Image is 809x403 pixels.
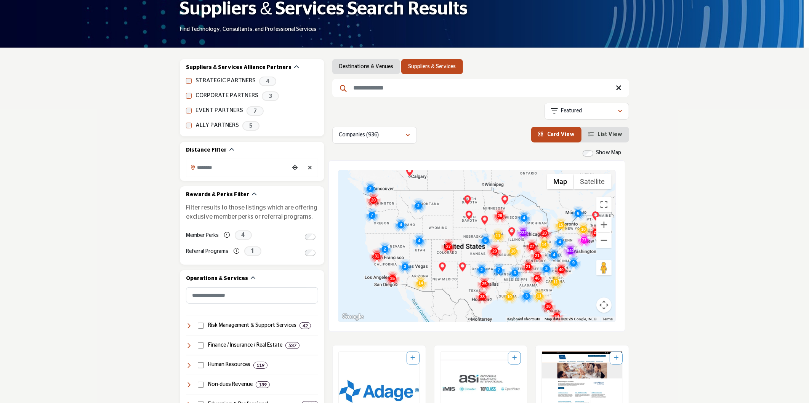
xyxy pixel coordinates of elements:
div: Cluster of 20 locations (13 HQ, 7 Branches) Click to view companies [537,225,552,241]
div: Cluster of 27 locations (16 HQ, 11 Branches) Click to view companies [441,239,456,254]
div: Cluster of 4 locations (2 HQ, 2 Branches) Click to view companies [412,233,427,248]
span: 3 [262,91,279,101]
span: 4 [235,230,252,240]
input: STRATEGIC PARTNERS checkbox [186,78,192,84]
div: Cluster of 21 locations (6 HQ, 15 Branches) Click to view companies [530,248,545,263]
button: Map camera controls [596,297,612,313]
div: Cluster of 640 locations (373 HQ, 267 Branches) Click to view companies [563,243,578,258]
div: Cluster of 24 locations (14 HQ, 10 Branches) Click to view companies [549,309,564,324]
input: Search Location [186,160,289,175]
div: 537 Results For Finance / Insurance / Real Estate [285,342,300,349]
div: Cluster of 4 locations (2 HQ, 2 Branches) Click to view companies [516,210,532,225]
div: Cluster of 27 locations (14 HQ, 13 Branches) Click to view companies [524,239,540,254]
button: Zoom in [596,217,612,232]
h4: Finance / Insurance / Real Estate: Financial management, accounting, insurance, banking, payroll,... [208,342,282,349]
button: Show satellite imagery [574,174,612,189]
button: Companies (936) [332,127,417,144]
input: CORPORATE PARTNERS checkbox [186,93,192,99]
div: 42 Results For Risk Management & Support Services [300,322,311,329]
span: 1 [244,246,261,256]
button: Show street map [547,174,574,189]
span: 4 [259,77,276,86]
div: Cluster of 10 locations (7 HQ, 3 Branches) Click to view companies [502,289,517,304]
h2: Suppliers & Services Alliance Partners [186,64,292,72]
div: Cluster of 15 locations (10 HQ, 5 Branches) Click to view companies [553,217,569,233]
a: Add To List [411,355,415,361]
label: Member Perks [186,229,219,242]
div: Cluster of 21 locations (9 HQ, 12 Branches) Click to view companies [521,259,536,274]
span: 5 [242,121,260,131]
div: Cluster of 29 locations (16 HQ, 13 Branches) Click to view companies [492,208,508,223]
div: Cluster of 5 locations (3 HQ, 2 Branches) Click to view companies [478,233,493,248]
div: Tecker International LLC (Branch) [591,211,600,221]
p: Filter results to those listings which are offering exclusive member perks or referral programs. [186,203,318,221]
div: Cluster of 2 locations (2 HQ, 0 Branches) Click to view companies [411,198,426,213]
div: Management Plus Inc (HQ) [438,262,447,272]
div: Cluster of 7 locations (2 HQ, 5 Branches) Click to view companies [491,262,506,278]
span: 7 [247,106,264,116]
a: View List [588,132,622,137]
div: Cluster of 2 locations (2 HQ, 0 Branches) Click to view companies [363,181,378,196]
div: 119 Results For Human Resources [253,362,268,369]
div: Cluster of 4 locations (2 HQ, 2 Branches) Click to view companies [552,234,567,249]
div: Association Headquarters Inc (Branch) [507,227,516,237]
div: Cluster of 7 locations (4 HQ, 3 Branches) Click to view companies [364,208,380,223]
input: ALLY PARTNERS checkbox [186,123,192,128]
button: Toggle fullscreen view [596,197,612,212]
li: Card View [531,127,582,142]
div: Duluth Entertainment Convention Center (HQ) [500,195,509,205]
input: Search Keyword [332,79,629,97]
a: Add To List [512,355,517,361]
label: STRATEGIC PARTNERS [195,77,256,85]
div: Cluster of 25 locations (21 HQ, 4 Branches) Click to view companies [588,225,604,240]
div: Cluster of 3 locations (2 HQ, 1 Branches) Click to view companies [539,261,554,276]
div: Cluster of 38 locations (22 HQ, 16 Branches) Click to view companies [541,299,556,314]
p: Find Technology, Consultants, and Professional Services [180,26,316,34]
div: Cluster of 38 locations (18 HQ, 20 Branches) Click to view companies [475,289,490,304]
div: Cluster of 11 locations (6 HQ, 5 Branches) Click to view companies [548,274,563,289]
div: Clear search location [304,160,316,176]
input: Select Risk Management & Support Services checkbox [198,323,204,329]
input: Select Finance / Insurance / Real Estate checkbox [198,342,204,349]
input: Select Non-dues Revenue checkbox [198,382,204,388]
input: Switch to Member Perks [305,234,316,240]
div: Choose your current location [289,160,301,176]
b: 42 [303,323,308,328]
div: Cluster of 4 locations (3 HQ, 1 Branches) Click to view companies [546,247,562,262]
button: Keyboard shortcuts [508,317,540,322]
p: Featured [561,107,582,115]
div: Cluster of 3 locations (2 HQ, 1 Branches) Click to view companies [519,288,534,304]
button: Featured [545,103,629,120]
div: Credivera (Branch) [405,167,414,176]
div: Cluster of 11 locations (7 HQ, 4 Branches) Click to view companies [532,288,547,304]
h2: Distance Filter [186,147,227,154]
div: Cluster of 25 locations (17 HQ, 8 Branches) Click to view companies [477,276,492,291]
h2: Operations & Services [186,275,248,283]
a: Add To List [614,355,618,361]
div: BSA Hospice of the Southwest (HQ) [458,262,467,272]
div: 139 Results For Non-dues Revenue [256,381,270,388]
div: Cluster of 222 locations (93 HQ, 129 Branches) Click to view companies [516,225,531,240]
div: Willard and Associates Inc (HQ) [465,211,474,220]
li: List View [582,127,629,142]
div: Cluster of 35 locations (30 HQ, 5 Branches) Click to view companies [385,271,400,286]
button: Zoom out [596,233,612,248]
input: Switch to Referral Programs [305,250,316,256]
div: APT Inc (HQ) [463,195,472,205]
div: Cluster of 11 locations (6 HQ, 5 Branches) Click to view companies [490,228,506,243]
b: 537 [288,343,296,348]
a: Terms [602,317,613,321]
h4: Risk Management & Support Services: Services for cancellation insurance and transportation soluti... [208,322,296,329]
span: List View [598,132,622,137]
div: Cluster of 40 locations (13 HQ, 27 Branches) Click to view companies [554,262,569,277]
div: Cluster of 18 locations (10 HQ, 8 Branches) Click to view companies [506,243,521,259]
input: EVENT PARTNERS checkbox [186,108,192,114]
label: CORPORATE PARTNERS [195,91,258,100]
div: Cluster of 4 locations (2 HQ, 2 Branches) Click to view companies [393,217,409,232]
div: Cluster of 3 locations (1 HQ, 2 Branches) Click to view companies [397,259,413,274]
div: Cluster of 6 locations (4 HQ, 2 Branches) Click to view companies [570,206,586,221]
b: 119 [256,363,264,368]
div: Cluster of 14 locations (10 HQ, 4 Branches) Click to view companies [537,237,552,252]
label: Referral Programs [186,245,228,258]
a: View Card [538,132,575,137]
